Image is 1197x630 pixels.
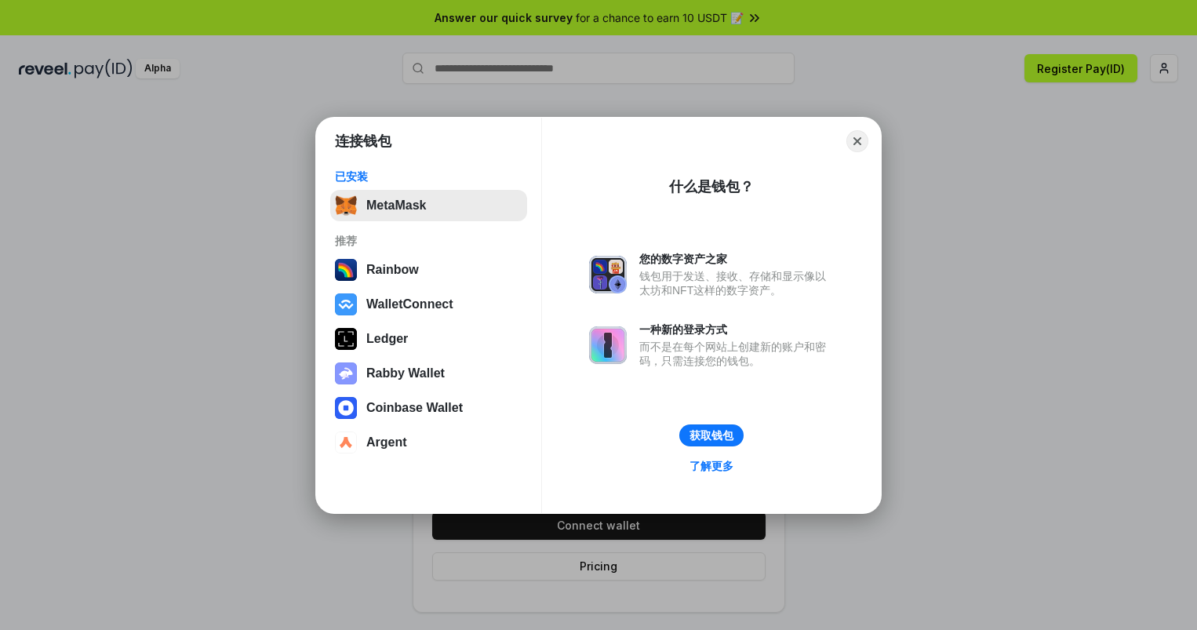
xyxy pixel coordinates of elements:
img: svg+xml,%3Csvg%20xmlns%3D%22http%3A%2F%2Fwww.w3.org%2F2000%2Fsvg%22%20width%3D%2228%22%20height%3... [335,328,357,350]
img: svg+xml,%3Csvg%20xmlns%3D%22http%3A%2F%2Fwww.w3.org%2F2000%2Fsvg%22%20fill%3D%22none%22%20viewBox... [589,326,627,364]
img: svg+xml,%3Csvg%20width%3D%22120%22%20height%3D%22120%22%20viewBox%3D%220%200%20120%20120%22%20fil... [335,259,357,281]
div: Rainbow [366,263,419,277]
button: 获取钱包 [679,424,744,446]
button: Close [846,130,868,152]
div: 了解更多 [689,459,733,473]
button: Coinbase Wallet [330,392,527,424]
div: MetaMask [366,198,426,213]
div: 已安装 [335,169,522,184]
div: 推荐 [335,234,522,248]
button: Ledger [330,323,527,355]
div: 一种新的登录方式 [639,322,834,337]
button: WalletConnect [330,289,527,320]
div: Coinbase Wallet [366,401,463,415]
img: svg+xml,%3Csvg%20width%3D%2228%22%20height%3D%2228%22%20viewBox%3D%220%200%2028%2028%22%20fill%3D... [335,432,357,453]
button: Rainbow [330,254,527,286]
h1: 连接钱包 [335,132,391,151]
div: WalletConnect [366,297,453,311]
img: svg+xml,%3Csvg%20width%3D%2228%22%20height%3D%2228%22%20viewBox%3D%220%200%2028%2028%22%20fill%3D... [335,397,357,419]
div: Rabby Wallet [366,366,445,381]
a: 了解更多 [680,456,743,476]
img: svg+xml,%3Csvg%20xmlns%3D%22http%3A%2F%2Fwww.w3.org%2F2000%2Fsvg%22%20fill%3D%22none%22%20viewBox... [335,362,357,384]
img: svg+xml,%3Csvg%20xmlns%3D%22http%3A%2F%2Fwww.w3.org%2F2000%2Fsvg%22%20fill%3D%22none%22%20viewBox... [589,256,627,293]
div: Ledger [366,332,408,346]
button: Rabby Wallet [330,358,527,389]
div: 获取钱包 [689,428,733,442]
img: svg+xml,%3Csvg%20width%3D%2228%22%20height%3D%2228%22%20viewBox%3D%220%200%2028%2028%22%20fill%3D... [335,293,357,315]
div: 什么是钱包？ [669,177,754,196]
div: 您的数字资产之家 [639,252,834,266]
img: svg+xml,%3Csvg%20fill%3D%22none%22%20height%3D%2233%22%20viewBox%3D%220%200%2035%2033%22%20width%... [335,195,357,217]
button: MetaMask [330,190,527,221]
div: 而不是在每个网站上创建新的账户和密码，只需连接您的钱包。 [639,340,834,368]
button: Argent [330,427,527,458]
div: Argent [366,435,407,450]
div: 钱包用于发送、接收、存储和显示像以太坊和NFT这样的数字资产。 [639,269,834,297]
